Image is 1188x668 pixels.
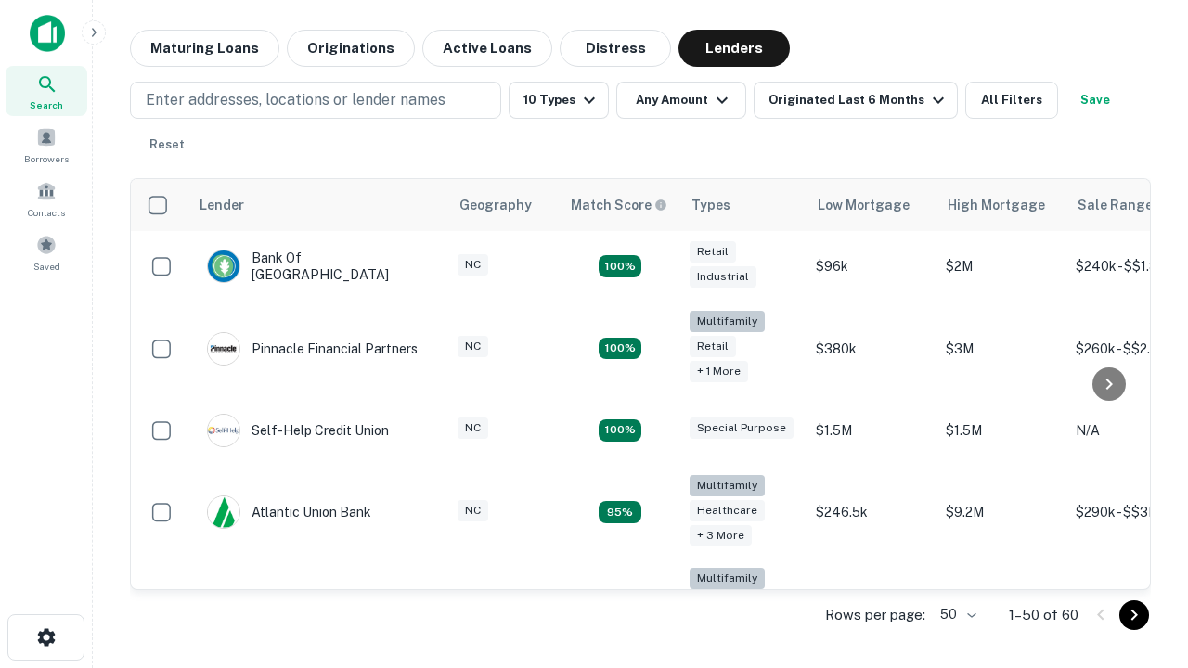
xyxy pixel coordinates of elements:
td: $3.2M [936,559,1066,652]
td: $1.5M [807,395,936,466]
div: Bank Of [GEOGRAPHIC_DATA] [207,250,430,283]
div: Geography [459,194,532,216]
div: Pinnacle Financial Partners [207,332,418,366]
img: picture [208,496,239,528]
div: Lender [200,194,244,216]
td: $246k [807,559,936,652]
div: Self-help Credit Union [207,414,389,447]
button: Lenders [678,30,790,67]
p: 1–50 of 60 [1009,604,1078,626]
div: Special Purpose [690,417,794,439]
button: All Filters [965,82,1058,119]
span: Search [30,97,63,112]
a: Search [6,66,87,116]
button: Maturing Loans [130,30,279,67]
div: Atlantic Union Bank [207,495,371,529]
img: picture [208,250,239,282]
div: Multifamily [690,475,765,496]
div: + 3 more [690,525,752,546]
div: Matching Properties: 17, hasApolloMatch: undefined [599,338,641,360]
div: Retail [690,241,736,263]
div: NC [458,336,488,357]
div: NC [458,500,488,521]
td: $246.5k [807,466,936,559]
div: Matching Properties: 9, hasApolloMatch: undefined [599,501,641,523]
div: Sale Range [1078,194,1153,216]
div: Matching Properties: 11, hasApolloMatch: undefined [599,419,641,442]
button: Originated Last 6 Months [754,82,958,119]
td: $380k [807,302,936,395]
th: Geography [448,179,560,231]
th: Capitalize uses an advanced AI algorithm to match your search with the best lender. The match sco... [560,179,680,231]
button: Active Loans [422,30,552,67]
div: NC [458,417,488,439]
iframe: Chat Widget [1095,460,1188,549]
span: Contacts [28,205,65,220]
td: $9.2M [936,466,1066,559]
div: Retail [690,336,736,357]
div: NC [458,254,488,276]
a: Contacts [6,173,87,224]
div: Low Mortgage [818,194,910,216]
div: Multifamily [690,311,765,332]
span: Saved [33,259,60,274]
a: Saved [6,227,87,277]
button: Go to next page [1119,600,1149,630]
button: Originations [287,30,415,67]
button: Distress [560,30,671,67]
div: Matching Properties: 15, hasApolloMatch: undefined [599,255,641,277]
div: The Fidelity Bank [207,589,357,623]
div: Multifamily [690,568,765,589]
th: Types [680,179,807,231]
img: capitalize-icon.png [30,15,65,52]
div: 50 [933,601,979,628]
img: picture [208,415,239,446]
p: Enter addresses, locations or lender names [146,89,445,111]
div: Originated Last 6 Months [768,89,949,111]
td: $3M [936,302,1066,395]
td: $96k [807,231,936,302]
button: Reset [137,126,197,163]
button: Any Amount [616,82,746,119]
button: 10 Types [509,82,609,119]
th: High Mortgage [936,179,1066,231]
button: Enter addresses, locations or lender names [130,82,501,119]
span: Borrowers [24,151,69,166]
td: $1.5M [936,395,1066,466]
img: picture [208,333,239,365]
th: Low Mortgage [807,179,936,231]
div: High Mortgage [948,194,1045,216]
a: Borrowers [6,120,87,170]
th: Lender [188,179,448,231]
div: Industrial [690,266,756,288]
div: Capitalize uses an advanced AI algorithm to match your search with the best lender. The match sco... [571,195,667,215]
p: Rows per page: [825,604,925,626]
div: + 1 more [690,361,748,382]
h6: Match Score [571,195,664,215]
td: $2M [936,231,1066,302]
button: Save your search to get updates of matches that match your search criteria. [1065,82,1125,119]
div: Types [691,194,730,216]
div: Healthcare [690,500,765,521]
